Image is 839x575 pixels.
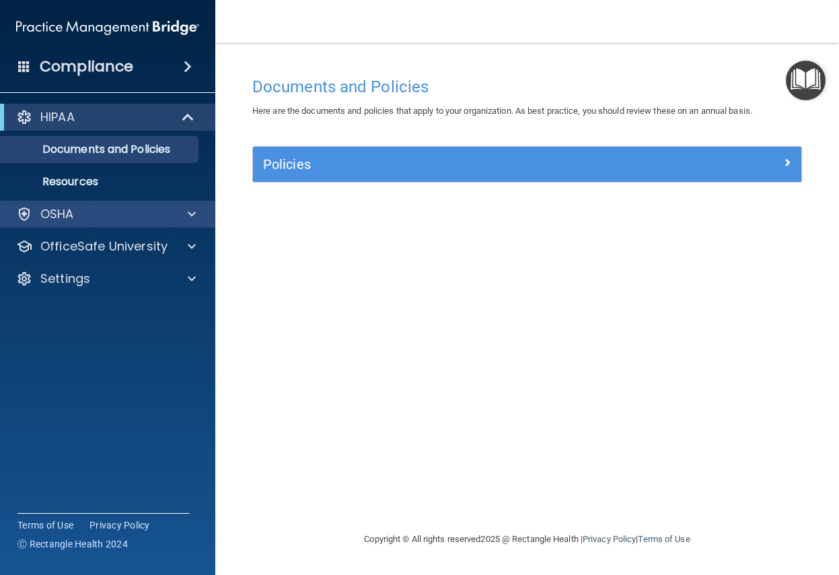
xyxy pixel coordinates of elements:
button: Open Resource Center [786,61,826,100]
a: OSHA [16,206,196,222]
p: Settings [40,271,90,287]
img: PMB logo [16,14,199,41]
p: Resources [9,175,192,189]
a: HIPAA [16,109,195,125]
p: OfficeSafe University [40,238,168,255]
a: Privacy Policy [583,534,636,544]
div: Copyright © All rights reserved 2025 @ Rectangle Health | | [282,518,773,561]
a: OfficeSafe University [16,238,196,255]
a: Terms of Use [638,534,690,544]
span: Ⓒ Rectangle Health 2024 [17,537,128,551]
p: Documents and Policies [9,143,192,156]
p: OSHA [40,206,74,222]
a: Settings [16,271,196,287]
span: Here are the documents and policies that apply to your organization. As best practice, you should... [252,106,752,116]
a: Privacy Policy [89,518,150,532]
h4: Documents and Policies [252,78,802,96]
h4: Compliance [40,57,133,76]
h5: Policies [263,157,654,172]
a: Terms of Use [17,518,73,532]
p: HIPAA [40,109,75,125]
a: Policies [263,154,791,175]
